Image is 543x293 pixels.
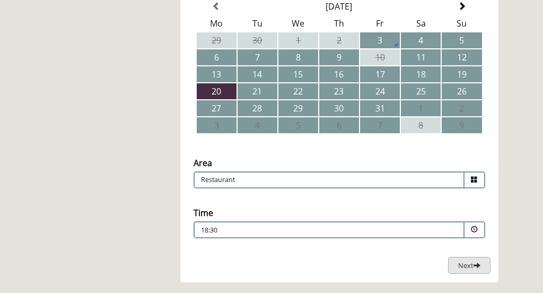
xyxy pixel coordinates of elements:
p: 18:30 [201,226,393,235]
button: Next [448,257,491,274]
td: 8 [278,49,318,65]
td: 4 [238,117,277,133]
td: 29 [278,100,318,116]
td: 7 [360,117,400,133]
th: Mo [197,15,237,31]
td: 6 [319,117,359,133]
span: Previous Month [212,2,221,11]
td: 5 [442,32,481,48]
td: 18 [401,66,441,82]
td: 1 [401,100,441,116]
td: 26 [442,83,481,99]
td: 13 [197,66,237,82]
td: 5 [278,117,318,133]
td: 10 [360,49,400,65]
td: 17 [360,66,400,82]
td: 31 [360,100,400,116]
td: 4 [401,32,441,48]
td: 29 [197,32,237,48]
td: 30 [319,100,359,116]
td: 23 [319,83,359,99]
td: 9 [442,117,481,133]
span: Next Month [458,2,466,11]
td: 16 [319,66,359,82]
th: Tu [238,15,277,31]
td: 21 [238,83,277,99]
td: 3 [197,117,237,133]
td: 9 [319,49,359,65]
span: Next [458,261,480,270]
td: 30 [238,32,277,48]
td: 22 [278,83,318,99]
td: 3 [360,32,400,48]
th: Sa [401,15,441,31]
td: 2 [442,100,481,116]
td: 24 [360,83,400,99]
th: Th [319,15,359,31]
td: 25 [401,83,441,99]
td: 2 [319,32,359,48]
td: 6 [197,49,237,65]
label: Time [194,207,213,219]
td: 8 [401,117,441,133]
td: 15 [278,66,318,82]
td: 7 [238,49,277,65]
th: Su [442,15,481,31]
label: Area [194,157,212,169]
td: 11 [401,49,441,65]
th: Fr [360,15,400,31]
td: 28 [238,100,277,116]
td: 14 [238,66,277,82]
td: 19 [442,66,481,82]
td: 1 [278,32,318,48]
th: We [278,15,318,31]
td: 27 [197,100,237,116]
td: 12 [442,49,481,65]
td: 20 [197,83,237,99]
